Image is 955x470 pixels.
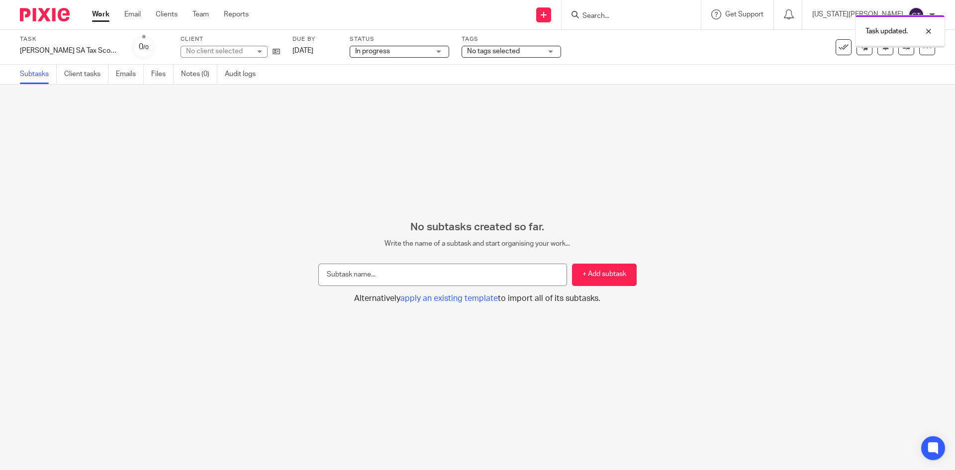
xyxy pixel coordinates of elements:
[318,293,637,304] button: Alternativelyapply an existing templateto import all of its subtasks.
[92,9,109,19] a: Work
[124,9,141,19] a: Email
[116,65,144,84] a: Emails
[20,65,57,84] a: Subtasks
[181,35,280,43] label: Client
[462,35,561,43] label: Tags
[355,48,390,55] span: In progress
[292,35,337,43] label: Due by
[225,65,263,84] a: Audit logs
[20,46,119,56] div: [PERSON_NAME] SA Tax Scouts
[151,65,174,84] a: Files
[143,45,149,50] small: /0
[572,264,637,286] button: + Add subtask
[865,26,908,36] p: Task updated.
[467,48,520,55] span: No tags selected
[181,65,217,84] a: Notes (0)
[64,65,108,84] a: Client tasks
[318,264,567,286] input: Subtask name...
[400,294,498,302] span: apply an existing template
[186,46,251,56] div: No client selected
[318,221,637,234] h2: No subtasks created so far.
[192,9,209,19] a: Team
[908,7,924,23] img: svg%3E
[139,41,149,53] div: 0
[20,46,119,56] div: Pedro SA Tax Scouts
[156,9,178,19] a: Clients
[20,8,70,21] img: Pixie
[350,35,449,43] label: Status
[20,35,119,43] label: Task
[318,239,637,249] p: Write the name of a subtask and start organising your work...
[292,47,313,54] span: [DATE]
[224,9,249,19] a: Reports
